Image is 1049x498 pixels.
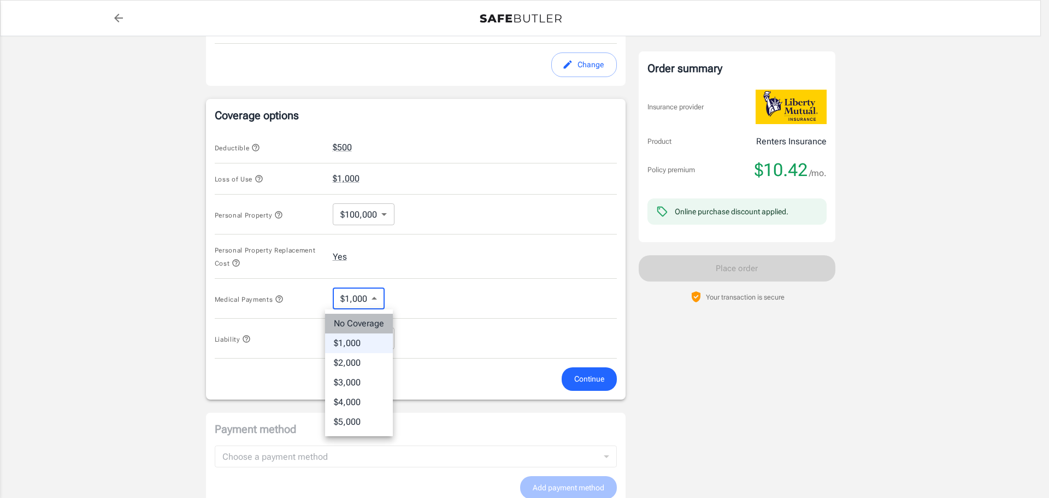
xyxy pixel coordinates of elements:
[325,373,393,392] li: $3,000
[325,353,393,373] li: $2,000
[325,333,393,353] li: $1,000
[325,392,393,412] li: $4,000
[325,412,393,432] li: $5,000
[325,314,393,333] li: No Coverage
